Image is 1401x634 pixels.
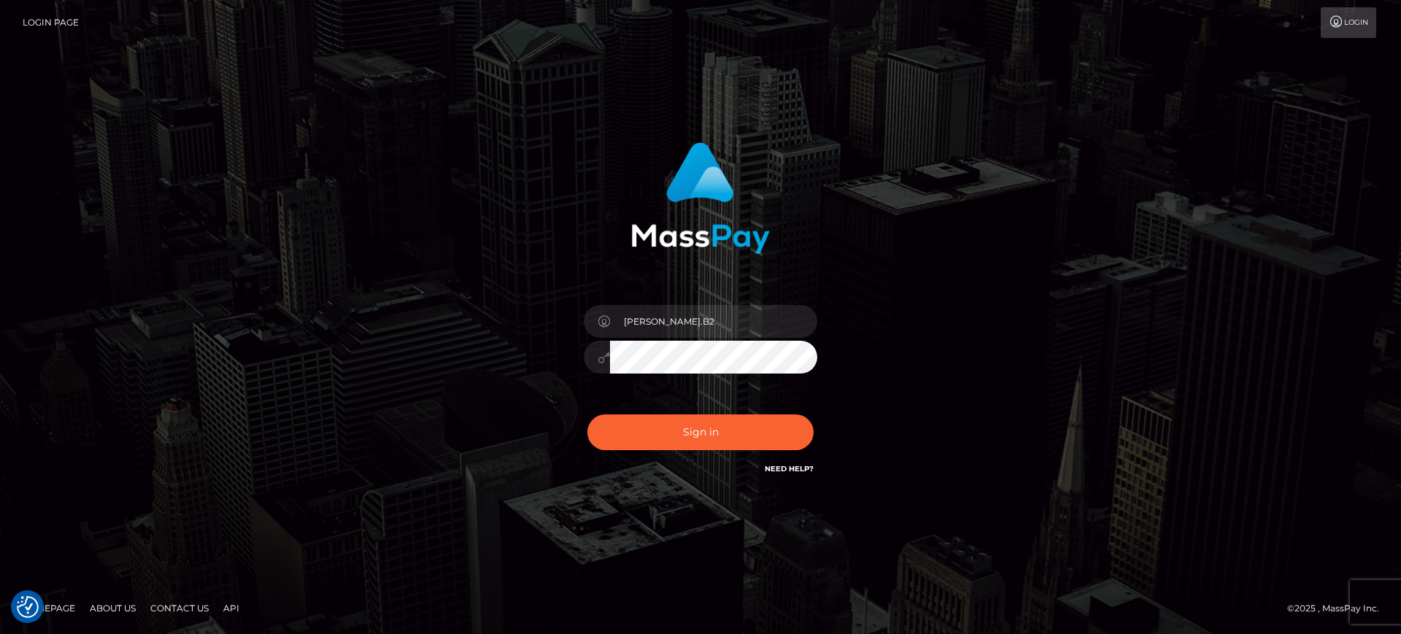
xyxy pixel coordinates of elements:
[587,414,814,450] button: Sign in
[23,7,79,38] a: Login Page
[610,305,817,338] input: Username...
[217,597,245,619] a: API
[1321,7,1376,38] a: Login
[765,464,814,473] a: Need Help?
[16,597,81,619] a: Homepage
[144,597,215,619] a: Contact Us
[631,142,770,254] img: MassPay Login
[17,596,39,618] img: Revisit consent button
[17,596,39,618] button: Consent Preferences
[1287,600,1390,616] div: © 2025 , MassPay Inc.
[84,597,142,619] a: About Us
